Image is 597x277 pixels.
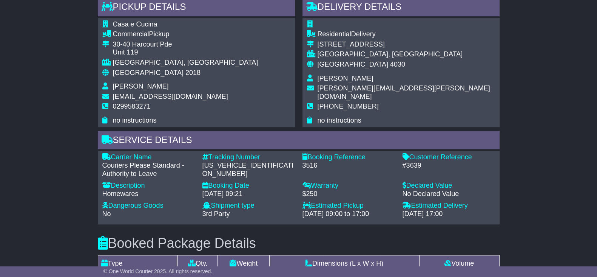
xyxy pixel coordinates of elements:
[113,59,258,67] div: [GEOGRAPHIC_DATA], [GEOGRAPHIC_DATA]
[202,202,295,210] div: Shipment type
[202,190,295,198] div: [DATE] 09:21
[419,255,499,272] td: Volume
[102,182,195,190] div: Description
[403,162,495,170] div: #3639
[98,236,500,251] h3: Booked Package Details
[113,48,258,57] div: Unit 119
[102,162,195,178] div: Couriers Please Standard - Authority to Leave
[318,30,351,38] span: Residential
[318,103,379,110] span: [PHONE_NUMBER]
[102,153,195,162] div: Carrier Name
[302,190,395,198] div: $250
[98,255,178,272] td: Type
[318,84,490,100] span: [PERSON_NAME][EMAIL_ADDRESS][PERSON_NAME][DOMAIN_NAME]
[318,61,388,68] span: [GEOGRAPHIC_DATA]
[113,103,151,110] span: 0299583271
[302,162,395,170] div: 3516
[302,153,395,162] div: Booking Reference
[403,153,495,162] div: Customer Reference
[318,40,495,49] div: [STREET_ADDRESS]
[403,210,495,218] div: [DATE] 17:00
[113,30,149,38] span: Commercial
[113,93,228,100] span: [EMAIL_ADDRESS][DOMAIN_NAME]
[102,210,111,218] span: No
[390,61,405,68] span: 4030
[270,255,419,272] td: Dimensions (L x W x H)
[403,202,495,210] div: Estimated Delivery
[102,190,195,198] div: Homewares
[318,117,361,124] span: no instructions
[113,82,169,90] span: [PERSON_NAME]
[113,30,258,39] div: Pickup
[102,202,195,210] div: Dangerous Goods
[302,210,395,218] div: [DATE] 09:00 to 17:00
[218,255,270,272] td: Weight
[202,210,230,218] span: 3rd Party
[202,182,295,190] div: Booking Date
[113,40,258,49] div: 30-40 Harcourt Pde
[113,20,157,28] span: Casa e Cucina
[113,117,157,124] span: no instructions
[318,50,495,59] div: [GEOGRAPHIC_DATA], [GEOGRAPHIC_DATA]
[318,75,373,82] span: [PERSON_NAME]
[302,182,395,190] div: Warranty
[113,69,184,76] span: [GEOGRAPHIC_DATA]
[403,190,495,198] div: No Declared Value
[403,182,495,190] div: Declared Value
[185,69,201,76] span: 2018
[98,131,500,151] div: Service Details
[302,202,395,210] div: Estimated Pickup
[202,162,295,178] div: [US_VEHICLE_IDENTIFICATION_NUMBER]
[178,255,218,272] td: Qty.
[318,30,495,39] div: Delivery
[202,153,295,162] div: Tracking Number
[103,268,213,274] span: © One World Courier 2025. All rights reserved.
